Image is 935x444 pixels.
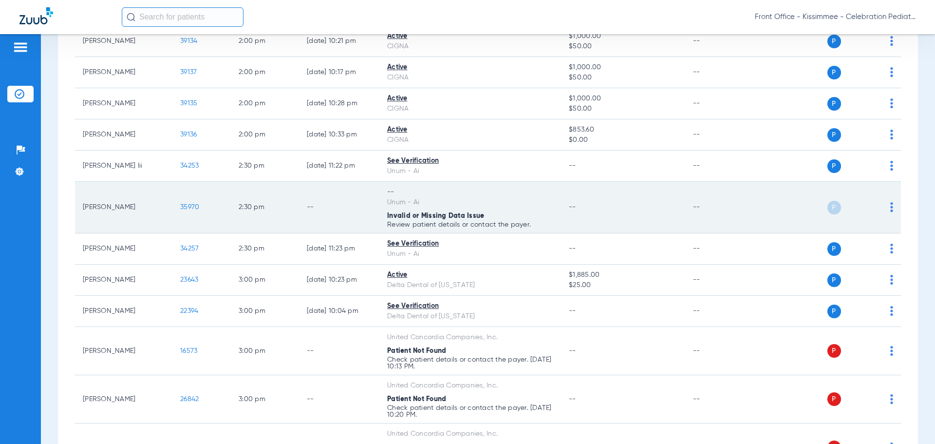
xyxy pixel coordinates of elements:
[569,162,576,169] span: --
[685,327,751,375] td: --
[387,187,553,197] div: --
[387,332,553,343] div: United Concordia Companies, Inc.
[387,73,553,83] div: CIGNA
[827,66,841,79] span: P
[19,7,53,24] img: Zuub Logo
[75,182,172,233] td: [PERSON_NAME]
[180,276,198,283] span: 23643
[890,394,893,404] img: group-dot-blue.svg
[387,197,553,208] div: Unum - Ai
[569,245,576,252] span: --
[387,270,553,280] div: Active
[180,162,199,169] span: 34253
[127,13,135,21] img: Search Icon
[569,125,677,135] span: $853.60
[827,128,841,142] span: P
[827,159,841,173] span: P
[75,119,172,151] td: [PERSON_NAME]
[569,94,677,104] span: $1,000.00
[890,306,893,316] img: group-dot-blue.svg
[231,233,299,265] td: 2:30 PM
[890,202,893,212] img: group-dot-blue.svg
[387,356,553,370] p: Check patient details or contact the payer. [DATE] 10:13 PM.
[890,346,893,356] img: group-dot-blue.svg
[890,36,893,46] img: group-dot-blue.svg
[231,296,299,327] td: 3:00 PM
[231,88,299,119] td: 2:00 PM
[685,26,751,57] td: --
[387,125,553,135] div: Active
[827,201,841,214] span: P
[231,151,299,182] td: 2:30 PM
[387,311,553,322] div: Delta Dental of [US_STATE]
[890,67,893,77] img: group-dot-blue.svg
[890,275,893,285] img: group-dot-blue.svg
[387,396,446,403] span: Patient Not Found
[755,12,916,22] span: Front Office - Kissimmee - Celebration Pediatric Dentistry
[827,305,841,318] span: P
[299,296,379,327] td: [DATE] 10:04 PM
[569,347,576,354] span: --
[180,204,199,211] span: 35970
[827,392,841,406] span: P
[685,375,751,424] td: --
[75,26,172,57] td: [PERSON_NAME]
[827,344,841,358] span: P
[685,233,751,265] td: --
[299,182,379,233] td: --
[569,41,677,52] span: $50.00
[13,41,28,53] img: hamburger-icon
[685,296,751,327] td: --
[387,31,553,41] div: Active
[387,429,553,439] div: United Concordia Companies, Inc.
[299,233,379,265] td: [DATE] 11:23 PM
[180,347,197,354] span: 16573
[569,270,677,280] span: $1,885.00
[231,182,299,233] td: 2:30 PM
[180,308,198,314] span: 22394
[387,221,553,228] p: Review patient details or contact the payer.
[387,156,553,166] div: See Verification
[569,104,677,114] span: $50.00
[387,347,446,354] span: Patient Not Found
[890,130,893,139] img: group-dot-blue.svg
[75,375,172,424] td: [PERSON_NAME]
[299,265,379,296] td: [DATE] 10:23 PM
[387,41,553,52] div: CIGNA
[299,151,379,182] td: [DATE] 11:22 PM
[387,405,553,418] p: Check patient details or contact the payer. [DATE] 10:20 PM.
[569,280,677,290] span: $25.00
[231,375,299,424] td: 3:00 PM
[299,88,379,119] td: [DATE] 10:28 PM
[886,397,935,444] iframe: Chat Widget
[890,244,893,253] img: group-dot-blue.svg
[299,375,379,424] td: --
[387,249,553,259] div: Unum - Ai
[387,104,553,114] div: CIGNA
[890,161,893,171] img: group-dot-blue.svg
[387,280,553,290] div: Delta Dental of [US_STATE]
[231,327,299,375] td: 3:00 PM
[387,62,553,73] div: Active
[685,57,751,88] td: --
[75,88,172,119] td: [PERSON_NAME]
[827,242,841,256] span: P
[180,245,199,252] span: 34257
[231,119,299,151] td: 2:00 PM
[827,35,841,48] span: P
[299,327,379,375] td: --
[75,265,172,296] td: [PERSON_NAME]
[569,204,576,211] span: --
[180,131,197,138] span: 39136
[569,62,677,73] span: $1,000.00
[299,57,379,88] td: [DATE] 10:17 PM
[180,38,197,44] span: 39134
[685,119,751,151] td: --
[569,31,677,41] span: $1,000.00
[299,119,379,151] td: [DATE] 10:33 PM
[569,396,576,403] span: --
[387,301,553,311] div: See Verification
[685,265,751,296] td: --
[231,265,299,296] td: 3:00 PM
